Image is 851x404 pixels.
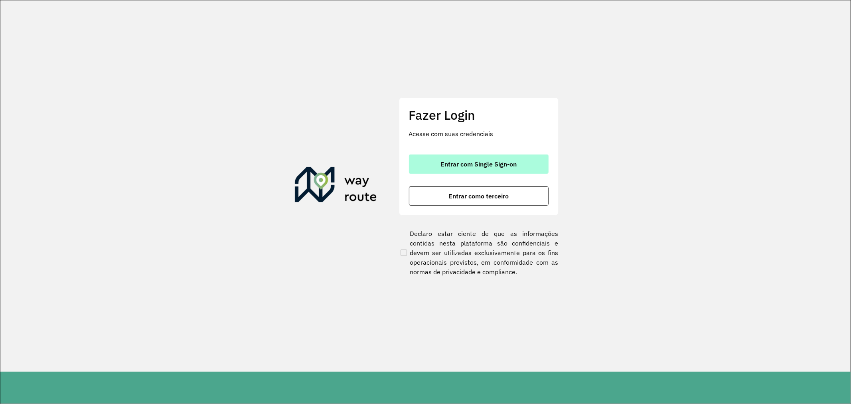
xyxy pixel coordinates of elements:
p: Acesse com suas credenciais [409,129,549,139]
img: Roteirizador AmbevTech [295,167,377,205]
button: button [409,186,549,206]
span: Entrar com Single Sign-on [440,161,517,167]
span: Entrar como terceiro [448,193,509,199]
label: Declaro estar ciente de que as informações contidas nesta plataforma são confidenciais e devem se... [399,229,559,277]
h2: Fazer Login [409,107,549,123]
button: button [409,154,549,174]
